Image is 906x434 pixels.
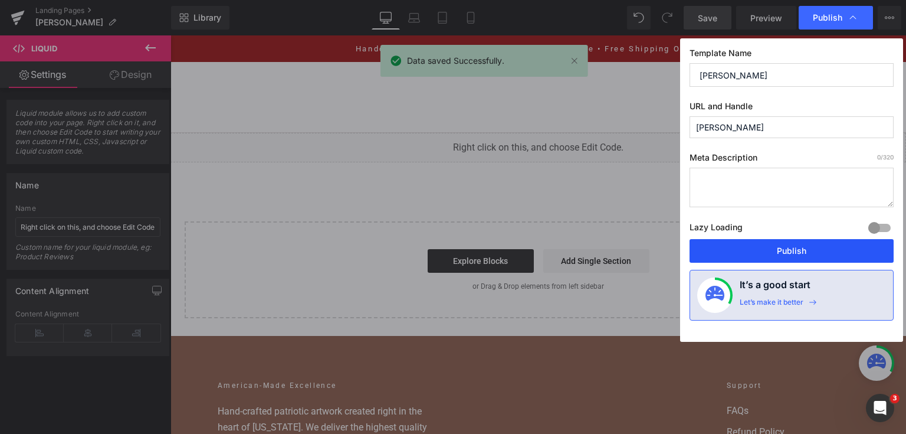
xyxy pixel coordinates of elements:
[690,152,894,168] label: Meta Description
[47,368,271,415] p: Hand-crafted patriotic artwork created right in the heart of [US_STATE]. We deliver the highest q...
[47,345,271,357] h2: American-Made Excellence
[33,247,703,255] p: or Drag & Drop elements from left sidebar
[690,48,894,63] label: Template Name
[813,12,842,23] span: Publish
[740,278,810,298] h4: It’s a good start
[740,298,803,313] div: Let’s make it better
[877,154,894,161] span: /320
[556,368,688,383] a: FAQs
[890,394,900,403] span: 3
[877,154,881,161] span: 0
[866,394,894,422] iframe: Intercom live chat
[373,214,479,237] a: Add Single Section
[556,390,688,404] a: Refund Policy
[705,286,724,305] img: onboarding-status.svg
[690,239,894,263] button: Publish
[690,101,894,116] label: URL and Handle
[185,9,550,18] a: Handcrafted in [US_STATE] • 100% American Made • Free Shipping Over $100
[257,214,363,237] a: Explore Blocks
[690,220,743,239] label: Lazy Loading
[556,345,688,357] h2: Support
